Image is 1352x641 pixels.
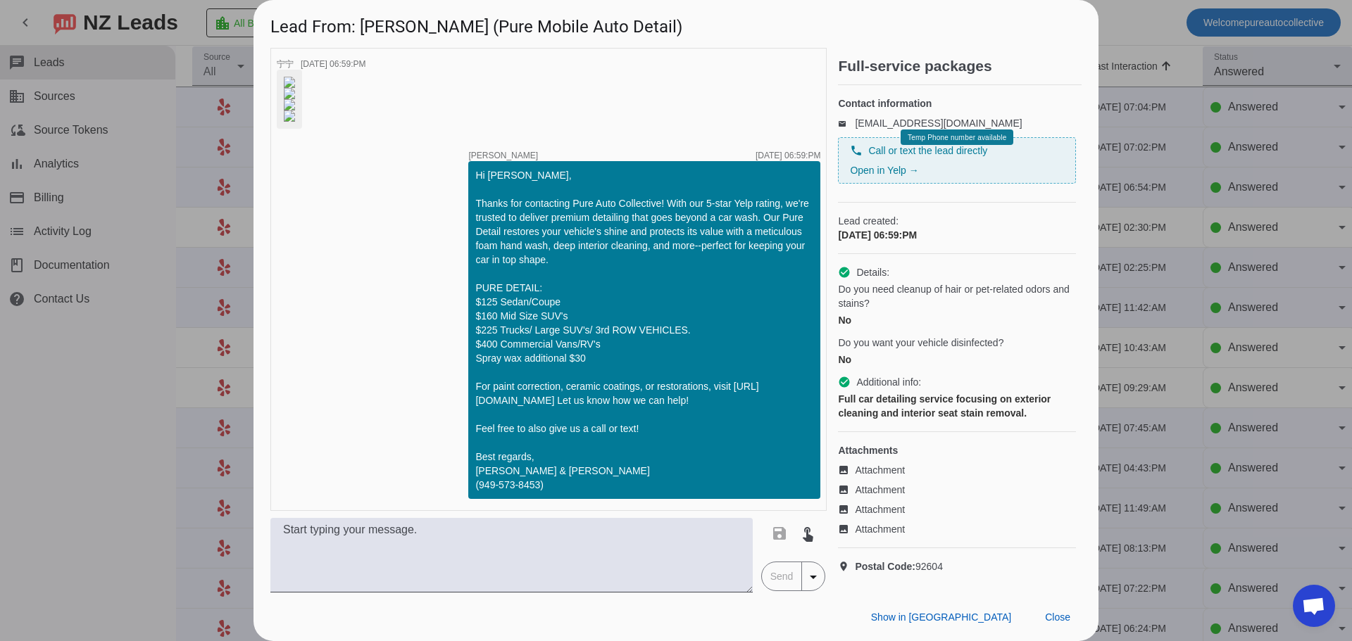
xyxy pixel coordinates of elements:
span: 92604 [855,559,943,573]
img: Lg_pCyjNiohSdRQyvcIrKQ [284,77,295,88]
div: Full car detailing service focusing on exterior cleaning and interior seat stain removal. [838,392,1076,420]
span: Call or text the lead directly [868,144,987,158]
a: Attachment [838,522,1076,536]
a: Attachment [838,483,1076,497]
span: [PERSON_NAME] [468,151,538,160]
img: M2M-Yhi_BXXL8XTMAfgJWw [284,88,295,99]
div: Hi [PERSON_NAME], Thanks for contacting Pure Auto Collective! With our 5-star Yelp rating, we're ... [475,168,813,492]
span: Show in [GEOGRAPHIC_DATA] [871,611,1011,623]
mat-icon: image [838,504,855,515]
mat-icon: image [838,484,855,495]
h4: Attachments [838,443,1076,457]
mat-icon: check_circle [838,266,851,279]
strong: Postal Code: [855,561,915,572]
a: Attachment [838,502,1076,516]
span: Additional info: [856,375,921,389]
div: Open chat [1293,585,1335,627]
div: No [838,353,1076,367]
a: Attachment [838,463,1076,477]
span: Attachment [855,463,905,477]
span: Details: [856,265,889,279]
mat-icon: phone [850,144,863,157]
mat-icon: location_on [838,561,855,572]
a: [EMAIL_ADDRESS][DOMAIN_NAME] [855,118,1022,129]
span: Close [1045,611,1070,623]
div: [DATE] 06:59:PM [838,228,1076,242]
mat-icon: image [838,523,855,535]
mat-icon: arrow_drop_down [805,569,822,585]
h4: Contact information [838,96,1076,110]
div: [DATE] 06:59:PM [756,151,820,160]
mat-icon: touch_app [799,525,816,542]
span: Do you want your vehicle disinfected? [838,336,1003,350]
button: Close [1034,604,1082,630]
img: zMZICsHVloQBCaa1OrQnvQ [284,110,295,122]
div: No [838,313,1076,327]
a: Open in Yelp → [850,165,918,176]
span: Attachment [855,483,905,497]
span: Lead created: [838,214,1076,228]
span: Attachment [855,502,905,516]
h2: Full-service packages [838,59,1082,73]
button: Show in [GEOGRAPHIC_DATA] [860,604,1022,630]
span: Temp Phone number available [908,134,1006,141]
img: Hqs_eRSdLSuDYPp6Nguk5Q [284,99,295,110]
span: 宁宁 [277,59,294,69]
span: Attachment [855,522,905,536]
mat-icon: image [838,464,855,476]
mat-icon: check_circle [838,376,851,388]
div: [DATE] 06:59:PM [301,60,365,68]
span: Do you need cleanup of hair or pet-related odors and stains? [838,282,1076,310]
mat-icon: email [838,120,855,127]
